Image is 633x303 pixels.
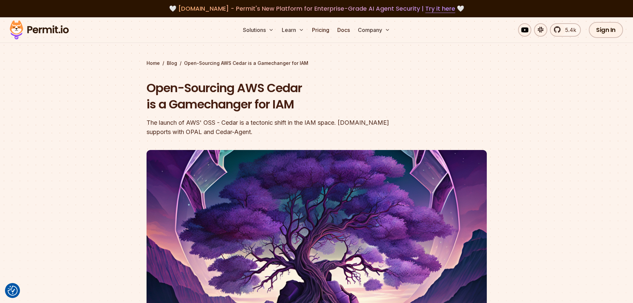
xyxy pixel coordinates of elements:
a: 5.4k [550,23,581,37]
div: 🤍 🤍 [16,4,617,13]
button: Solutions [240,23,276,37]
img: Permit logo [7,19,72,41]
div: The launch of AWS' OSS - Cedar is a tectonic shift in the IAM space. [DOMAIN_NAME] supports with ... [147,118,402,137]
a: Docs [335,23,353,37]
button: Consent Preferences [8,286,18,296]
div: / / [147,60,487,67]
span: 5.4k [561,26,576,34]
img: Revisit consent button [8,286,18,296]
h1: Open-Sourcing AWS Cedar is a Gamechanger for IAM [147,80,402,113]
button: Company [355,23,393,37]
button: Learn [279,23,307,37]
a: Blog [167,60,177,67]
a: Try it here [425,4,455,13]
span: [DOMAIN_NAME] - Permit's New Platform for Enterprise-Grade AI Agent Security | [178,4,455,13]
a: Sign In [589,22,623,38]
a: Pricing [309,23,332,37]
a: Home [147,60,160,67]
